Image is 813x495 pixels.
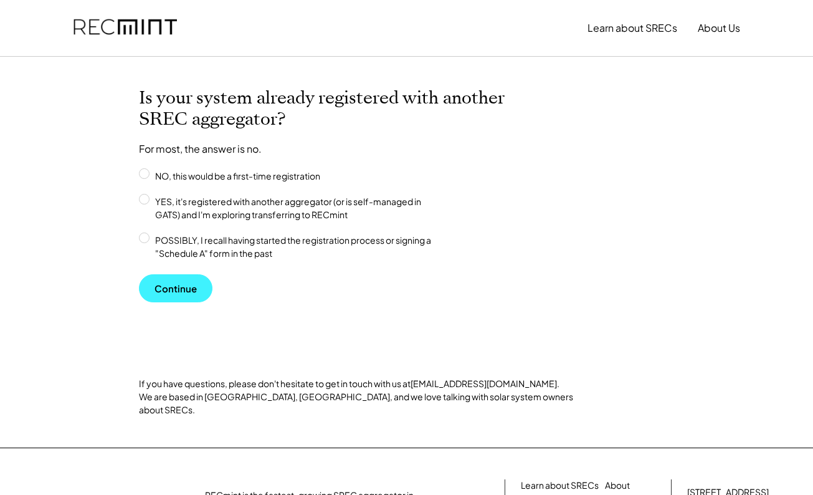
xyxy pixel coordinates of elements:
[698,16,740,41] button: About Us
[74,7,177,49] img: recmint-logotype%403x.png
[139,274,212,302] button: Continue
[605,479,630,492] a: About
[151,234,450,260] label: POSSIBLY, I recall having started the registration process or signing a "Schedule A" form in the ...
[139,143,262,156] div: For most, the answer is no.
[139,377,575,416] div: If you have questions, please don't hesitate to get in touch with us at . We are based in [GEOGRA...
[139,88,513,130] h2: Is your system already registered with another SREC aggregator?
[411,378,557,389] a: [EMAIL_ADDRESS][DOMAIN_NAME]
[151,195,450,221] label: YES, it's registered with another aggregator (or is self-managed in GATS) and I'm exploring trans...
[521,479,599,492] a: Learn about SRECs
[151,170,450,183] label: NO, this would be a first-time registration
[587,16,677,41] button: Learn about SRECs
